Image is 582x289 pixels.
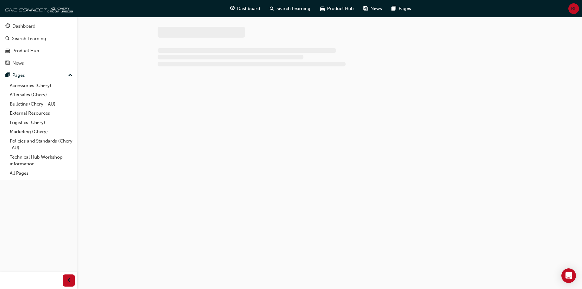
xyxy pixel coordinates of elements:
[320,5,325,12] span: car-icon
[67,277,71,284] span: prev-icon
[571,5,577,12] span: RL
[5,48,10,54] span: car-icon
[5,61,10,66] span: news-icon
[7,136,75,153] a: Policies and Standards (Chery -AU)
[2,58,75,69] a: News
[399,5,411,12] span: Pages
[12,47,39,54] div: Product Hub
[68,72,72,79] span: up-icon
[561,268,576,283] div: Open Intercom Messenger
[370,5,382,12] span: News
[265,2,315,15] a: search-iconSearch Learning
[7,169,75,178] a: All Pages
[230,5,235,12] span: guage-icon
[237,5,260,12] span: Dashboard
[225,2,265,15] a: guage-iconDashboard
[7,90,75,99] a: Aftersales (Chery)
[7,99,75,109] a: Bulletins (Chery - AU)
[315,2,359,15] a: car-iconProduct Hub
[7,153,75,169] a: Technical Hub Workshop information
[2,70,75,81] button: Pages
[327,5,354,12] span: Product Hub
[12,35,46,42] div: Search Learning
[7,81,75,90] a: Accessories (Chery)
[3,2,73,15] img: oneconnect
[12,72,25,79] div: Pages
[5,73,10,78] span: pages-icon
[363,5,368,12] span: news-icon
[387,2,416,15] a: pages-iconPages
[2,21,75,32] a: Dashboard
[392,5,396,12] span: pages-icon
[270,5,274,12] span: search-icon
[12,60,24,67] div: News
[2,45,75,56] a: Product Hub
[5,36,10,42] span: search-icon
[7,109,75,118] a: External Resources
[5,24,10,29] span: guage-icon
[7,118,75,127] a: Logistics (Chery)
[2,33,75,44] a: Search Learning
[568,3,579,14] button: RL
[7,127,75,136] a: Marketing (Chery)
[2,19,75,70] button: DashboardSearch LearningProduct HubNews
[12,23,35,30] div: Dashboard
[359,2,387,15] a: news-iconNews
[276,5,310,12] span: Search Learning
